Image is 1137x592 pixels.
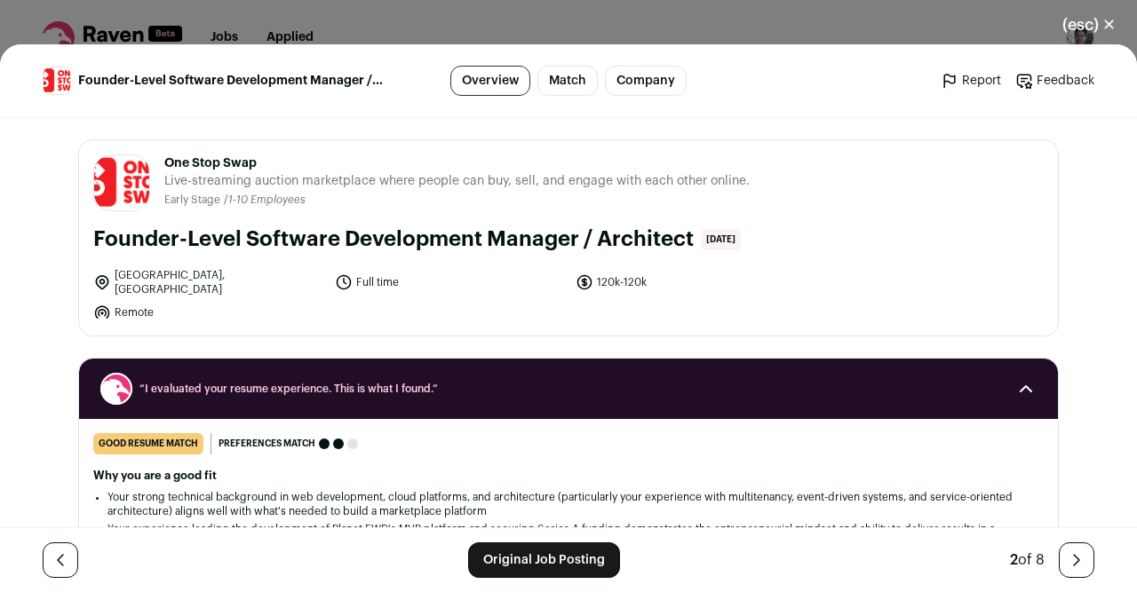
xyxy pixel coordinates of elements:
img: fb0f2dde5fab61f15c3fcf2e41b07a9599ee7bc98c4703fbb147a8007f813ea6.jpg [44,67,70,94]
a: Company [605,66,687,96]
span: [DATE] [701,229,741,250]
li: Full time [335,268,566,296]
span: “I evaluated your resume experience. This is what I found.” [139,382,998,396]
button: Close modal [1041,5,1137,44]
li: Remote [93,304,324,321]
h2: Why you are a good fit [93,469,1044,483]
div: of 8 [1010,549,1045,571]
a: Overview [450,66,530,96]
div: good resume match [93,433,203,454]
a: Report [941,72,1001,90]
li: / [224,193,306,207]
a: Match [537,66,598,96]
span: Founder-Level Software Development Manager / Architect [78,72,384,90]
li: 120k-120k [576,268,807,296]
span: 1-10 Employees [228,194,306,205]
span: One Stop Swap [164,154,750,172]
li: Your strong technical background in web development, cloud platforms, and architecture (particula... [107,490,1030,518]
li: [GEOGRAPHIC_DATA], [GEOGRAPHIC_DATA] [93,268,324,296]
img: fb0f2dde5fab61f15c3fcf2e41b07a9599ee7bc98c4703fbb147a8007f813ea6.jpg [94,155,149,210]
span: 2 [1010,553,1018,567]
span: Live-streaming auction marketplace where people can buy, sell, and engage with each other online. [164,172,750,190]
a: Feedback [1015,72,1094,90]
li: Your experience leading the development of Planet FWD's MVP platform and securing Series A fundin... [107,522,1030,550]
li: Early Stage [164,193,224,207]
span: Preferences match [219,435,315,453]
a: Original Job Posting [468,542,620,578]
h1: Founder-Level Software Development Manager / Architect [93,225,694,254]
